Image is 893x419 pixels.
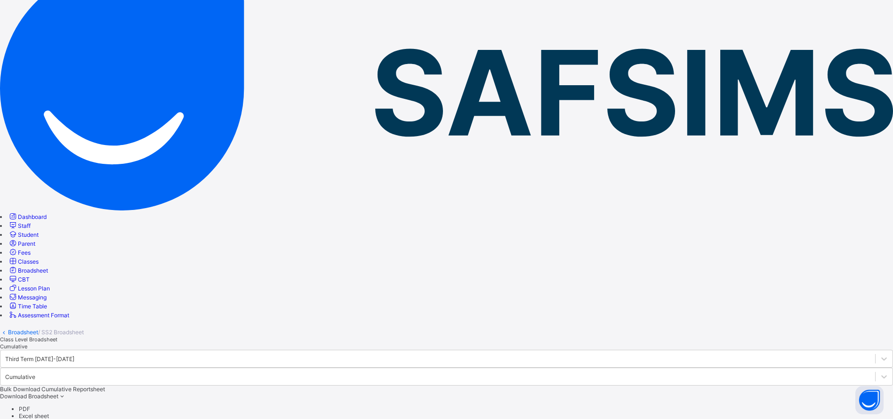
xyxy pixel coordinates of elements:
[18,303,47,310] span: Time Table
[38,329,84,336] span: / SS2 Broadsheet
[8,285,50,292] a: Lesson Plan
[18,213,47,220] span: Dashboard
[5,355,74,363] div: Third Term [DATE]-[DATE]
[8,294,47,301] a: Messaging
[5,373,35,380] div: Cumulative
[18,231,39,238] span: Student
[18,222,31,229] span: Staff
[18,312,69,319] span: Assessment Format
[8,249,31,256] a: Fees
[18,240,35,247] span: Parent
[8,329,38,336] a: Broadsheet
[18,294,47,301] span: Messaging
[18,267,48,274] span: Broadsheet
[8,267,48,274] a: Broadsheet
[8,231,39,238] a: Student
[19,405,893,412] li: dropdown-list-item-text-0
[8,258,39,265] a: Classes
[8,312,69,319] a: Assessment Format
[8,240,35,247] a: Parent
[8,213,47,220] a: Dashboard
[18,249,31,256] span: Fees
[18,276,30,283] span: CBT
[8,222,31,229] a: Staff
[855,386,884,414] button: Open asap
[8,276,30,283] a: CBT
[18,258,39,265] span: Classes
[8,303,47,310] a: Time Table
[18,285,50,292] span: Lesson Plan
